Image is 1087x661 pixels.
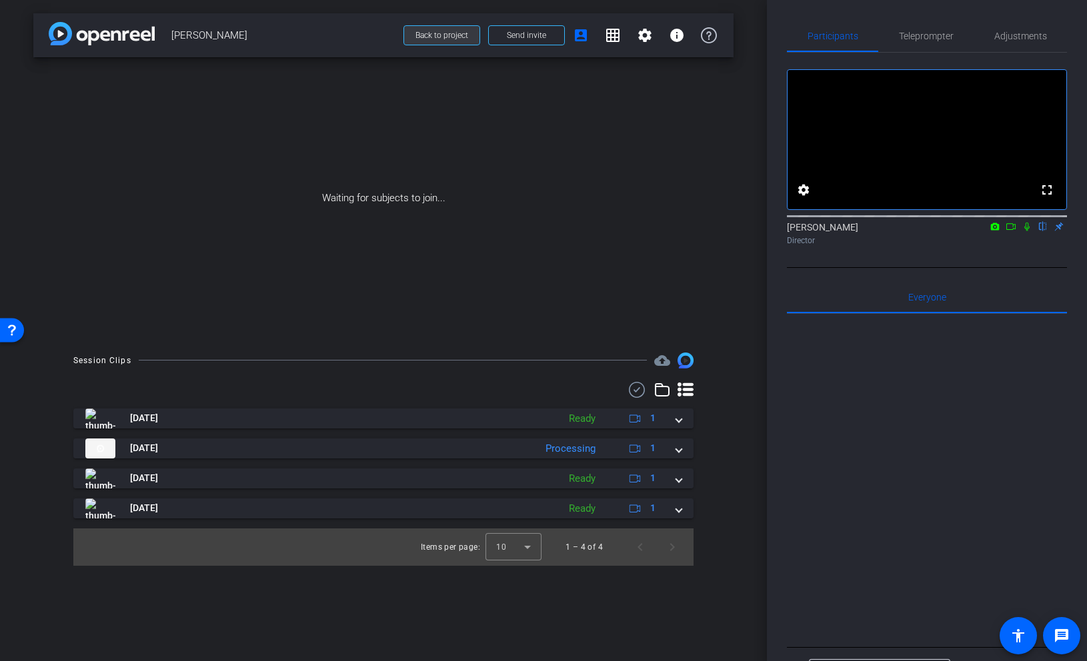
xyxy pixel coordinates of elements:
span: 1 [650,501,656,515]
span: Send invite [507,30,546,41]
mat-icon: info [669,27,685,43]
div: Waiting for subjects to join... [33,57,734,339]
mat-icon: settings [796,182,812,198]
mat-icon: message [1054,628,1070,644]
img: thumb-nail [85,408,115,428]
img: app-logo [49,22,155,45]
div: [PERSON_NAME] [787,221,1067,247]
mat-icon: grid_on [605,27,621,43]
span: Everyone [908,293,946,302]
span: [DATE] [130,501,158,515]
span: [DATE] [130,441,158,455]
img: thumb-nail [85,498,115,518]
span: [PERSON_NAME] [171,22,395,49]
mat-expansion-panel-header: thumb-nail[DATE]Processing1 [73,438,694,458]
mat-icon: settings [637,27,653,43]
span: Participants [808,31,858,41]
div: Processing [539,441,602,456]
mat-expansion-panel-header: thumb-nail[DATE]Ready1 [73,498,694,518]
div: 1 – 4 of 4 [566,540,603,554]
span: [DATE] [130,471,158,485]
img: thumb-nail [85,468,115,488]
span: Back to project [415,31,468,40]
div: Ready [562,471,602,486]
button: Next page [656,531,688,563]
span: [DATE] [130,411,158,425]
img: thumb-nail [85,438,115,458]
span: 1 [650,411,656,425]
button: Send invite [488,25,565,45]
span: Teleprompter [899,31,954,41]
span: 1 [650,471,656,485]
div: Items per page: [421,540,480,554]
mat-icon: fullscreen [1039,182,1055,198]
span: Adjustments [994,31,1047,41]
button: Previous page [624,531,656,563]
mat-icon: accessibility [1010,628,1026,644]
div: Session Clips [73,354,131,367]
div: Director [787,235,1067,247]
img: Session clips [678,352,694,368]
div: Ready [562,411,602,426]
mat-icon: flip [1035,220,1051,232]
mat-icon: cloud_upload [654,352,670,368]
mat-icon: account_box [573,27,589,43]
span: 1 [650,441,656,455]
mat-expansion-panel-header: thumb-nail[DATE]Ready1 [73,468,694,488]
span: Destinations for your clips [654,352,670,368]
mat-expansion-panel-header: thumb-nail[DATE]Ready1 [73,408,694,428]
div: Ready [562,501,602,516]
button: Back to project [403,25,480,45]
